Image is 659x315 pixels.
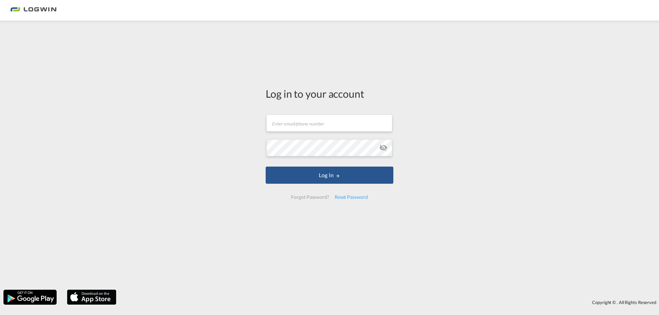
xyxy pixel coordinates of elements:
[379,144,388,152] md-icon: icon-eye-off
[10,3,57,18] img: bc73a0e0d8c111efacd525e4c8ad7d32.png
[288,191,332,203] div: Forgot Password?
[120,296,659,308] div: Copyright © . All Rights Reserved
[66,289,117,305] img: apple.png
[266,167,393,184] button: LOGIN
[266,114,392,132] input: Enter email/phone number
[3,289,57,305] img: google.png
[332,191,371,203] div: Reset Password
[266,86,393,101] div: Log in to your account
